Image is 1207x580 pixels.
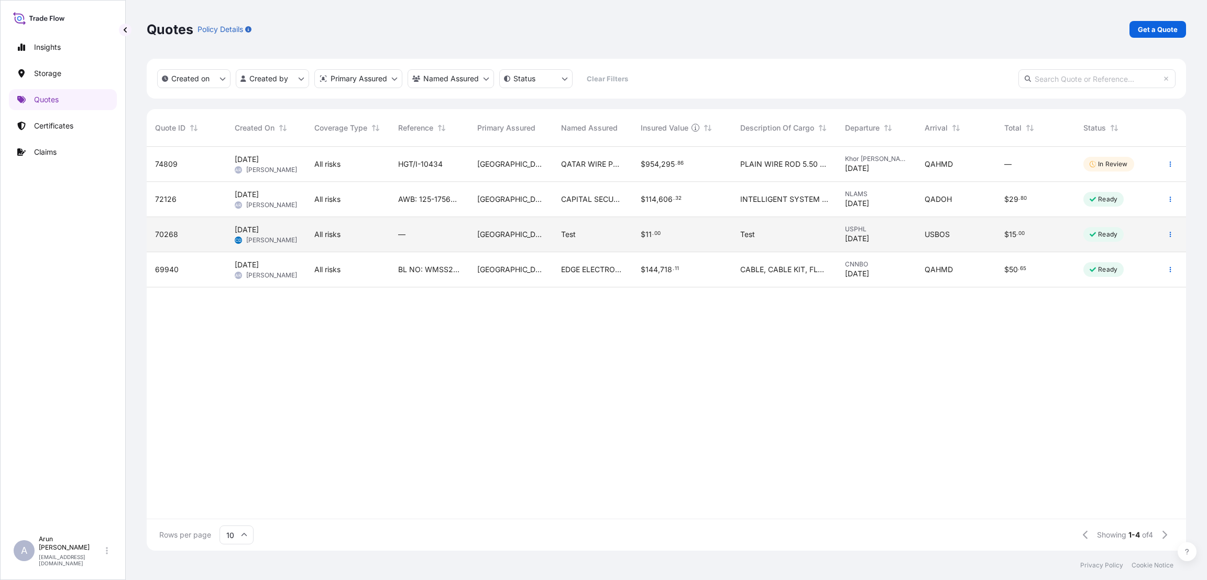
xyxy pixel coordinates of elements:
span: . [673,267,674,271]
span: 32 [675,197,682,200]
button: Sort [701,122,714,134]
a: Storage [9,63,117,84]
span: [DATE] [845,198,869,209]
span: USBOS [925,229,950,240]
span: EDGE ELECTRONICS TRADING LLC [561,264,624,275]
span: Showing [1097,530,1126,540]
span: INTELLIGENT SYSTEM CONTROLLER MP SERIES DUAL READER INTERFACE MODULE-SERIES 3 INPUT CONTROL MODUL... [740,194,828,205]
span: [GEOGRAPHIC_DATA] [477,264,544,275]
p: Arun [PERSON_NAME] [39,535,104,552]
a: Certificates [9,115,117,136]
span: CAPITAL SECURITY SYSTEMS [561,194,624,205]
p: [EMAIL_ADDRESS][DOMAIN_NAME] [39,554,104,566]
span: . [1018,267,1019,271]
span: 72126 [155,194,177,205]
button: Clear Filters [578,70,637,87]
button: createdOn Filter options [157,69,231,88]
p: Created by [249,73,288,84]
button: Sort [882,122,894,134]
span: Arrival [925,123,948,133]
a: Get a Quote [1129,21,1186,38]
button: Sort [1108,122,1121,134]
span: $ [641,160,645,168]
span: , [656,196,659,203]
span: All risks [314,229,341,240]
button: Sort [188,122,200,134]
button: Sort [1024,122,1036,134]
span: [PERSON_NAME] [246,236,297,244]
span: 1-4 [1128,530,1140,540]
span: 954 [645,160,659,168]
span: . [652,232,654,235]
span: [GEOGRAPHIC_DATA] [477,229,544,240]
button: distributor Filter options [314,69,402,88]
span: Reference [398,123,433,133]
span: 144 [645,266,658,273]
span: 50 [1009,266,1018,273]
span: 11 [645,231,652,238]
span: [GEOGRAPHIC_DATA] [477,159,544,169]
span: Named Assured [561,123,618,133]
p: Status [513,73,535,84]
span: 11 [675,267,679,271]
span: of 4 [1142,530,1153,540]
span: 65 [1020,267,1026,271]
p: Named Assured [423,73,479,84]
span: All risks [314,159,341,169]
p: Ready [1098,265,1117,274]
p: Storage [34,68,61,79]
p: Claims [34,147,57,157]
span: — [398,229,405,240]
span: AWB: 125-17563545 [398,194,461,205]
span: [DATE] [845,233,869,244]
span: QATAR WIRE PRODUCTS CO LLC [561,159,624,169]
span: Insured Value [641,123,688,133]
span: A [21,545,27,556]
span: NLAMS [845,190,908,198]
button: certificateStatus Filter options [499,69,573,88]
span: 718 [660,266,672,273]
span: 15 [1009,231,1016,238]
span: QAHMD [925,159,953,169]
span: 606 [659,196,673,203]
span: . [675,162,677,165]
span: 295 [661,160,675,168]
span: Test [561,229,576,240]
span: Coverage Type [314,123,367,133]
a: Cookie Notice [1132,561,1173,570]
span: 69940 [155,264,179,275]
input: Search Quote or Reference... [1018,69,1176,88]
p: Quotes [147,21,193,38]
span: [DATE] [235,154,259,165]
span: $ [641,196,645,203]
span: . [673,197,675,200]
span: All risks [314,264,341,275]
a: Insights [9,37,117,58]
span: CABLE, CABLE KIT, FLAT PANEL DISPLAY MODULE LED DISPLAY CONTROL CARD, LED MODULE CONTROLLER, POWE... [740,264,828,275]
p: Primary Assured [331,73,387,84]
span: . [1016,232,1018,235]
span: Created On [235,123,275,133]
a: Quotes [9,89,117,110]
span: [DATE] [235,189,259,200]
a: Privacy Policy [1080,561,1123,570]
span: All risks [314,194,341,205]
span: [DATE] [235,260,259,270]
span: Departure [845,123,880,133]
span: [DATE] [845,268,869,279]
span: 80 [1021,197,1027,200]
p: Clear Filters [587,73,628,84]
span: $ [1004,266,1009,273]
p: Policy Details [197,24,243,35]
span: USPHL [845,225,908,233]
span: [PERSON_NAME] [246,166,297,174]
span: 00 [654,232,661,235]
span: CD [235,235,242,245]
span: [GEOGRAPHIC_DATA] [477,194,544,205]
span: QADOH [925,194,952,205]
span: Quote ID [155,123,185,133]
span: AR [235,270,241,281]
span: [PERSON_NAME] [246,271,297,280]
a: Claims [9,142,117,163]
